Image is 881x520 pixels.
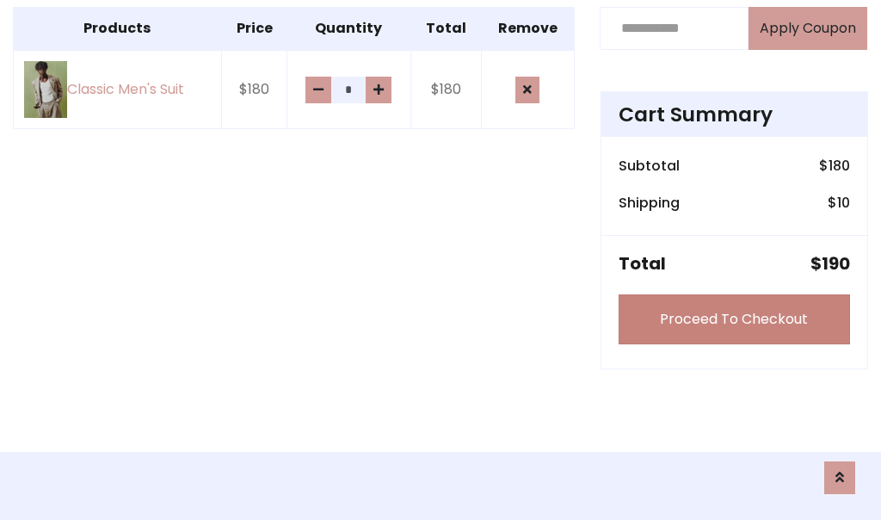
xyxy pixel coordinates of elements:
[410,50,481,129] td: $180
[14,7,222,50] th: Products
[810,253,850,274] h5: $
[749,7,867,50] button: Apply Coupon
[819,158,850,174] h6: $
[829,156,850,176] span: 180
[410,7,481,50] th: Total
[619,158,680,174] h6: Subtotal
[828,195,850,211] h6: $
[837,193,850,213] span: 10
[481,7,574,50] th: Remove
[619,195,680,211] h6: Shipping
[221,7,287,50] th: Price
[822,251,850,275] span: 190
[619,102,850,127] h4: Cart Summary
[619,253,666,274] h5: Total
[287,7,410,50] th: Quantity
[24,61,211,119] a: Classic Men's Suit
[221,50,287,129] td: $180
[619,294,850,344] a: Proceed To Checkout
